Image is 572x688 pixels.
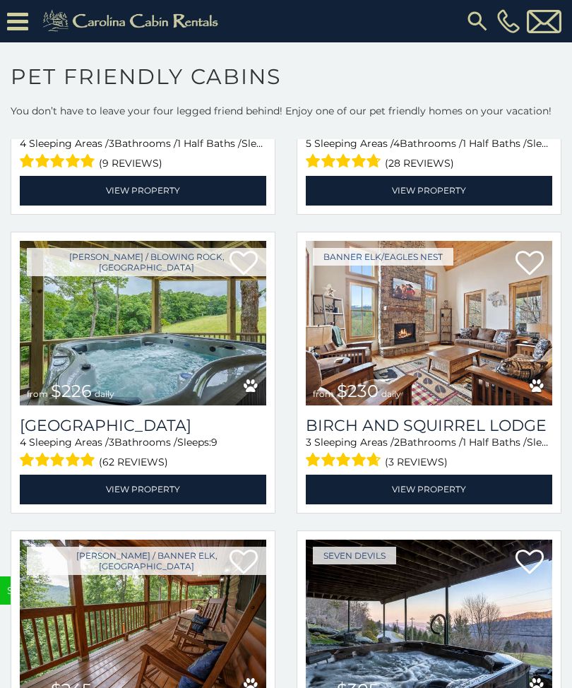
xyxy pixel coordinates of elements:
[109,436,114,449] span: 3
[109,137,114,150] span: 3
[20,435,266,471] div: Sleeping Areas / Bathrooms / Sleeps:
[20,176,266,205] a: View Property
[211,436,218,449] span: 9
[306,137,311,150] span: 5
[20,136,266,172] div: Sleeping Areas / Bathrooms / Sleeps:
[306,136,552,172] div: Sleeping Areas / Bathrooms / Sleeps:
[27,248,266,276] a: [PERSON_NAME] / Blowing Rock, [GEOGRAPHIC_DATA]
[465,8,490,34] img: search-regular.svg
[306,436,311,449] span: 3
[381,389,401,399] span: daily
[385,453,448,471] span: (3 reviews)
[393,137,400,150] span: 4
[20,436,26,449] span: 4
[177,137,242,150] span: 1 Half Baths /
[313,547,396,564] a: Seven Devils
[463,436,527,449] span: 1 Half Baths /
[306,435,552,471] div: Sleeping Areas / Bathrooms / Sleeps:
[20,137,26,150] span: 4
[313,389,334,399] span: from
[20,416,266,435] h3: Majestic Mountain Hideaway
[306,241,552,406] img: Birch and Squirrel Lodge
[306,241,552,406] a: Birch and Squirrel Lodge from $230 daily
[27,547,266,575] a: [PERSON_NAME] / Banner Elk, [GEOGRAPHIC_DATA]
[494,9,523,33] a: [PHONE_NUMBER]
[20,416,266,435] a: [GEOGRAPHIC_DATA]
[306,475,552,504] a: View Property
[27,389,48,399] span: from
[516,249,544,279] a: Add to favorites
[385,154,454,172] span: (28 reviews)
[394,436,400,449] span: 2
[313,248,453,266] a: Banner Elk/Eagles Nest
[35,7,230,35] img: Khaki-logo.png
[337,381,379,401] span: $230
[51,381,92,401] span: $226
[95,389,114,399] span: daily
[20,475,266,504] a: View Property
[516,548,544,578] a: Add to favorites
[99,154,162,172] span: (9 reviews)
[20,241,266,406] a: Majestic Mountain Hideaway from $226 daily
[306,176,552,205] a: View Property
[306,416,552,435] a: Birch and Squirrel Lodge
[20,241,266,406] img: Majestic Mountain Hideaway
[463,137,527,150] span: 1 Half Baths /
[99,453,168,471] span: (62 reviews)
